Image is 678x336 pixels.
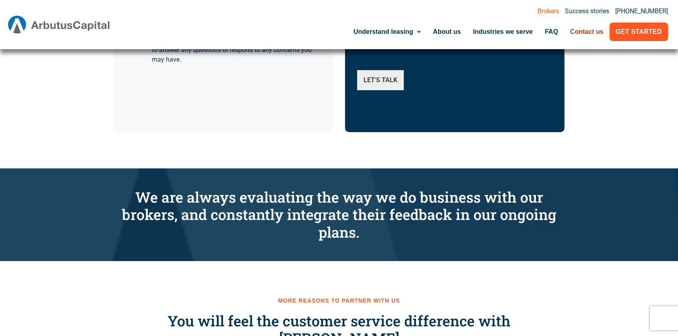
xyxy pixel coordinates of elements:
h3: We are always evaluating the way we do business with our brokers, and constantly integrate their ... [114,189,564,241]
a: Brokers [537,8,559,15]
a: [PHONE_NUMBER] [615,8,668,15]
a: Contact us [564,23,610,41]
a: Get Started [610,23,668,41]
a: Industries we serve [467,23,539,41]
a: About us [427,23,467,41]
a: FAQ [539,23,564,41]
a: Understand leasing [347,23,427,41]
button: LET'S TALK [357,70,404,90]
p: We will assist with documentation, and are readily available to answer any questions or respond t... [152,35,321,64]
a: Success stories [565,8,609,15]
h2: More reasons to partner with us [114,297,564,304]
